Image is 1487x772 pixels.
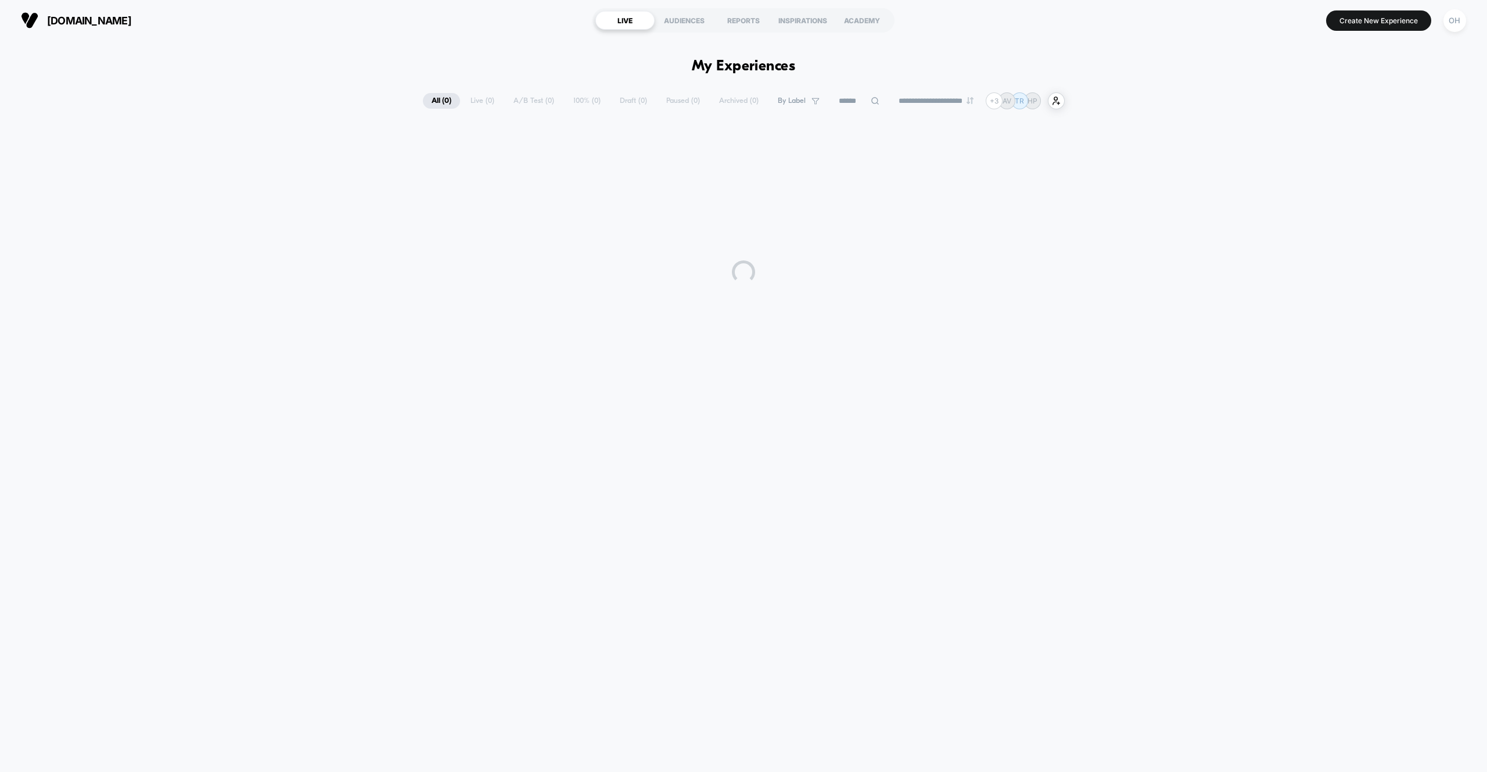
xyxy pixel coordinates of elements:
[967,97,974,104] img: end
[1028,96,1037,105] p: HP
[423,93,460,109] span: All ( 0 )
[832,11,892,30] div: ACADEMY
[21,12,38,29] img: Visually logo
[986,92,1003,109] div: + 3
[17,11,135,30] button: [DOMAIN_NAME]
[1443,9,1466,32] div: OH
[1003,96,1011,105] p: AV
[773,11,832,30] div: INSPIRATIONS
[1326,10,1431,31] button: Create New Experience
[1015,96,1024,105] p: TR
[692,58,796,75] h1: My Experiences
[778,96,806,105] span: By Label
[714,11,773,30] div: REPORTS
[595,11,655,30] div: LIVE
[47,15,131,27] span: [DOMAIN_NAME]
[1440,9,1470,33] button: OH
[655,11,714,30] div: AUDIENCES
